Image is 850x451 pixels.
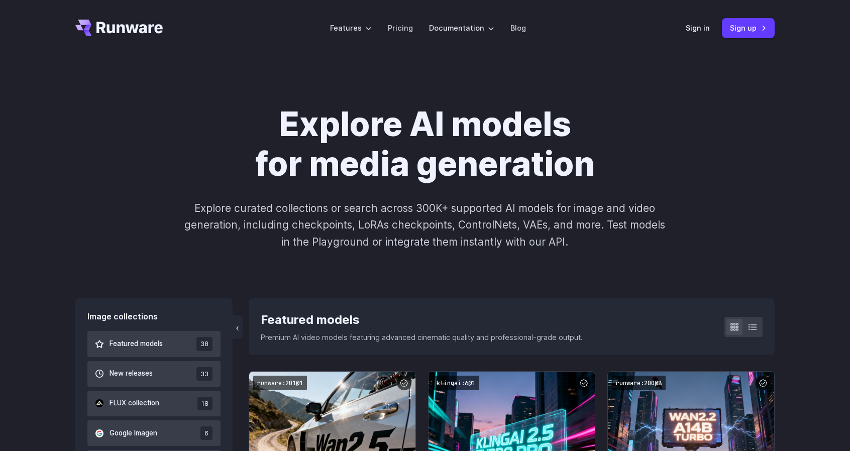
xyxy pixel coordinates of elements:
[261,310,583,329] div: Featured models
[196,337,212,351] span: 38
[429,22,494,34] label: Documentation
[612,376,666,390] code: runware:200@8
[388,22,413,34] a: Pricing
[200,426,212,440] span: 6
[145,104,705,184] h1: Explore AI models for media generation
[722,18,775,38] a: Sign up
[330,22,372,34] label: Features
[110,398,159,409] span: FLUX collection
[87,391,221,416] button: FLUX collection 18
[75,20,163,36] a: Go to /
[87,361,221,387] button: New releases 33
[110,368,153,379] span: New releases
[197,397,212,410] span: 18
[433,376,479,390] code: klingai:6@1
[233,315,243,339] button: ‹
[110,428,157,439] span: Google Imagen
[87,420,221,446] button: Google Imagen 6
[253,376,307,390] code: runware:201@1
[110,339,163,350] span: Featured models
[87,331,221,357] button: Featured models 38
[510,22,526,34] a: Blog
[261,331,583,343] p: Premium AI video models featuring advanced cinematic quality and professional-grade output.
[196,367,212,381] span: 33
[686,22,710,34] a: Sign in
[87,310,221,323] div: Image collections
[180,200,670,250] p: Explore curated collections or search across 300K+ supported AI models for image and video genera...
